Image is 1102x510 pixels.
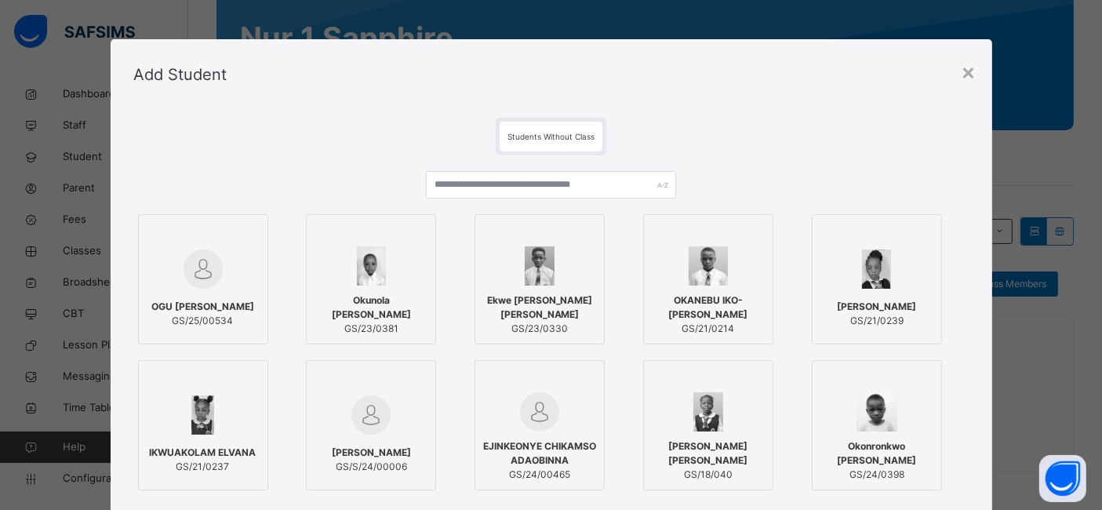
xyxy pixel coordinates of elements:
[483,322,596,336] span: GS/23/0330
[483,439,596,468] span: EJINKEONYE CHIKAMSO ADAOBINNA
[520,392,559,432] img: default.svg
[837,300,916,314] span: [PERSON_NAME]
[652,293,765,322] span: OKANEBU IKO-[PERSON_NAME]
[820,439,933,468] span: Okonronkwo [PERSON_NAME]
[525,246,555,286] img: GS_23_0330.png
[315,322,427,336] span: GS/23/0381
[184,250,223,289] img: default.svg
[837,314,916,328] span: GS/21/0239
[820,468,933,482] span: GS/24/0398
[962,55,977,88] div: ×
[357,246,387,286] img: GS_23_0381.png
[857,392,897,432] img: GS_24_0398.png
[191,395,215,435] img: GS_21_0237.png
[693,392,723,432] img: GS_18_040.png
[151,300,254,314] span: OGU [PERSON_NAME]
[151,314,254,328] span: GS/25/00534
[483,468,596,482] span: GS/24/00465
[315,293,427,322] span: Okunola [PERSON_NAME]
[652,468,765,482] span: GS/18/040
[652,439,765,468] span: [PERSON_NAME] [PERSON_NAME]
[332,446,411,460] span: [PERSON_NAME]
[134,65,227,84] span: Add Student
[150,460,256,474] span: GS/21/0237
[652,322,765,336] span: GS/21/0214
[1039,455,1086,502] button: Open asap
[483,293,596,322] span: Ekwe [PERSON_NAME] [PERSON_NAME]
[862,250,891,289] img: GS_21_0239.png
[351,395,391,435] img: default.svg
[150,446,256,460] span: IKWUAKOLAM ELVANA
[332,460,411,474] span: GS/S/24/00006
[507,132,595,141] span: Students Without Class
[689,246,728,286] img: GS_21_0214.png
